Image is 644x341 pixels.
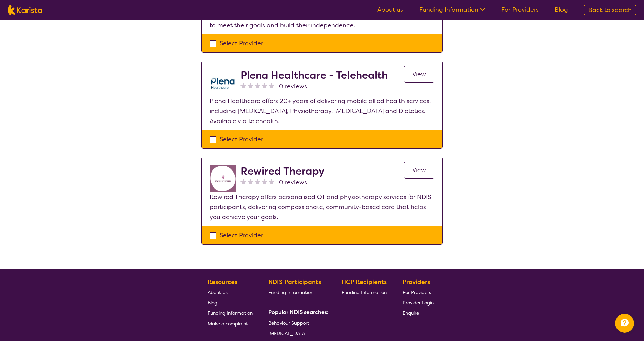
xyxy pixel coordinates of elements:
[615,314,634,333] button: Channel Menu
[255,83,260,88] img: nonereviewstar
[248,179,253,184] img: nonereviewstar
[402,297,434,308] a: Provider Login
[210,69,236,96] img: qwv9egg5taowukv2xnze.png
[240,69,388,81] h2: Plena Healthcare - Telehealth
[208,318,253,329] a: Make a complaint
[402,308,434,318] a: Enquire
[342,287,387,297] a: Funding Information
[279,81,307,91] span: 0 reviews
[208,297,253,308] a: Blog
[402,278,430,286] b: Providers
[402,289,431,295] span: For Providers
[240,165,324,177] h2: Rewired Therapy
[555,6,568,14] a: Blog
[208,300,217,306] span: Blog
[255,179,260,184] img: nonereviewstar
[208,278,237,286] b: Resources
[269,179,274,184] img: nonereviewstar
[377,6,403,14] a: About us
[208,308,253,318] a: Funding Information
[588,6,632,14] span: Back to search
[268,330,306,336] span: [MEDICAL_DATA]
[208,287,253,297] a: About Us
[210,165,236,192] img: jovdti8ilrgkpezhq0s9.png
[342,289,387,295] span: Funding Information
[419,6,485,14] a: Funding Information
[501,6,539,14] a: For Providers
[402,310,419,316] span: Enquire
[584,5,636,15] a: Back to search
[402,300,434,306] span: Provider Login
[210,96,434,126] p: Plena Healthcare offers 20+ years of delivering mobile allied health services, including [MEDICAL...
[208,289,228,295] span: About Us
[412,70,426,78] span: View
[268,309,329,316] b: Popular NDIS searches:
[269,83,274,88] img: nonereviewstar
[342,278,387,286] b: HCP Recipients
[268,287,326,297] a: Funding Information
[8,5,42,15] img: Karista logo
[240,179,246,184] img: nonereviewstar
[279,177,307,187] span: 0 reviews
[402,287,434,297] a: For Providers
[404,162,434,179] a: View
[268,278,321,286] b: NDIS Participants
[208,321,248,327] span: Make a complaint
[262,179,267,184] img: nonereviewstar
[262,83,267,88] img: nonereviewstar
[268,320,309,326] span: Behaviour Support
[240,83,246,88] img: nonereviewstar
[412,166,426,174] span: View
[248,83,253,88] img: nonereviewstar
[268,328,326,338] a: [MEDICAL_DATA]
[268,318,326,328] a: Behaviour Support
[208,310,253,316] span: Funding Information
[210,192,434,222] p: Rewired Therapy offers personalised OT and physiotherapy services for NDIS participants, deliveri...
[404,66,434,83] a: View
[268,289,313,295] span: Funding Information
